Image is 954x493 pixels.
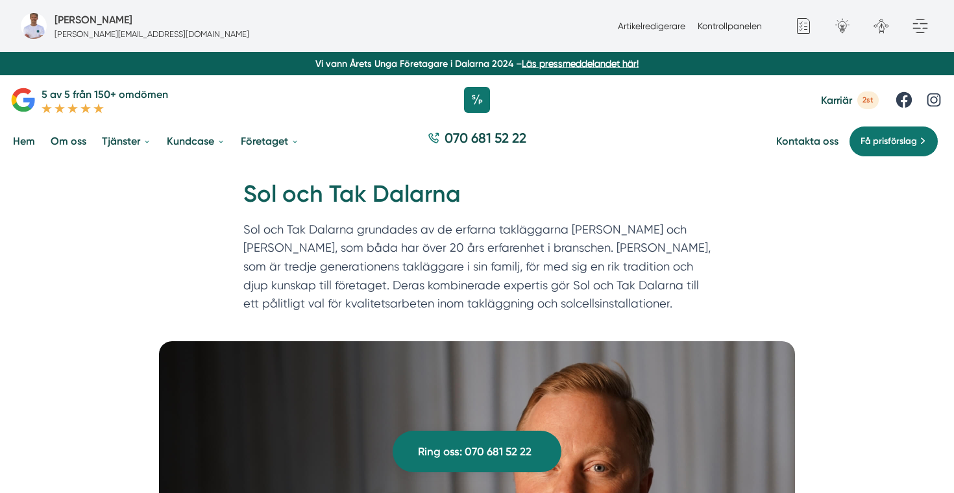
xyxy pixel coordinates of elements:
a: Tjänster [99,125,154,158]
a: Företaget [238,125,302,158]
h1: Sol och Tak Dalarna [243,178,711,221]
a: Hem [10,125,38,158]
a: Läs pressmeddelandet här! [522,58,639,69]
p: 5 av 5 från 150+ omdömen [42,86,168,102]
a: Kontrollpanelen [698,21,762,31]
p: Sol och Tak Dalarna grundades av de erfarna takläggarna [PERSON_NAME] och [PERSON_NAME], som båda... [243,221,711,319]
span: 070 681 52 22 [445,128,526,147]
span: 2st [857,91,879,109]
span: Få prisförslag [861,134,917,149]
a: Artikelredigerare [618,21,685,31]
a: Få prisförslag [849,126,938,157]
p: Vi vann Årets Unga Företagare i Dalarna 2024 – [5,57,949,70]
a: Karriär 2st [821,91,879,109]
h5: Administratör [55,12,132,28]
a: Om oss [48,125,89,158]
a: Ring oss: 070 681 52 22 [393,431,561,472]
span: Karriär [821,94,852,106]
span: Ring oss: 070 681 52 22 [418,443,532,461]
a: Kontakta oss [776,135,838,147]
a: Kundcase [164,125,228,158]
p: [PERSON_NAME][EMAIL_ADDRESS][DOMAIN_NAME] [55,28,249,40]
img: foretagsbild-pa-smartproduktion-en-webbyraer-i-dalarnas-lan.png [21,13,47,39]
a: 070 681 52 22 [422,128,532,154]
